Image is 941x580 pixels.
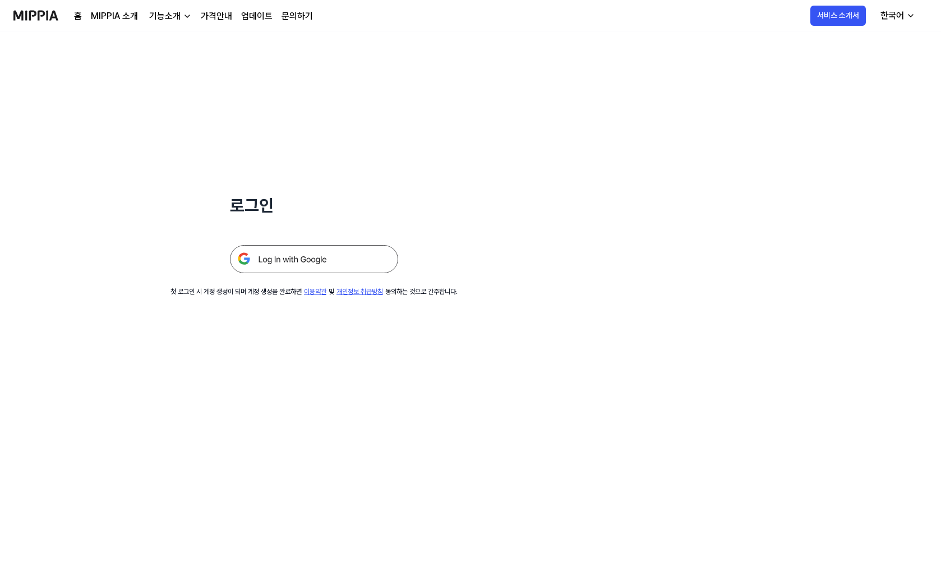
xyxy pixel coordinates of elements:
a: 개인정보 취급방침 [336,288,383,296]
button: 한국어 [871,4,922,27]
div: 기능소개 [147,10,183,23]
h1: 로그인 [230,193,398,218]
a: 가격안내 [201,10,232,23]
a: 이용약관 [304,288,326,296]
a: MIPPIA 소개 [91,10,138,23]
a: 문의하기 [282,10,313,23]
img: down [183,12,192,21]
button: 서비스 소개서 [810,6,866,26]
div: 한국어 [878,9,906,22]
button: 기능소개 [147,10,192,23]
div: 첫 로그인 시 계정 생성이 되며 계정 생성을 완료하면 및 동의하는 것으로 간주합니다. [170,287,458,297]
a: 업데이트 [241,10,273,23]
img: 구글 로그인 버튼 [230,245,398,273]
a: 홈 [74,10,82,23]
